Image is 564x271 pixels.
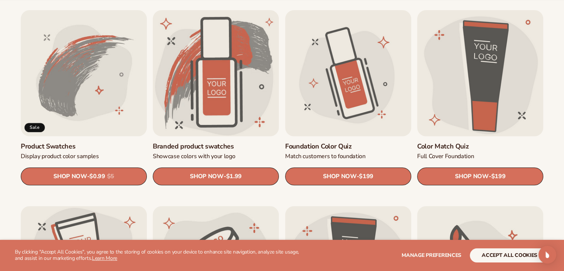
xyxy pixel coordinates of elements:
[455,173,488,180] span: SHOP NOW
[89,173,105,180] span: $0.99
[15,249,307,262] p: By clicking "Accept All Cookies", you agree to the storing of cookies on your device to enhance s...
[491,173,505,180] span: $199
[92,255,117,262] a: Learn More
[323,173,356,180] span: SHOP NOW
[470,248,549,262] button: accept all cookies
[285,167,411,185] a: SHOP NOW- $199
[21,142,147,151] a: Product Swatches
[190,173,224,180] span: SHOP NOW
[226,173,242,180] span: $1.99
[153,167,279,185] a: SHOP NOW- $1.99
[107,173,114,180] s: $5
[538,246,556,264] div: Open Intercom Messenger
[21,167,147,185] a: SHOP NOW- $0.99 $5
[285,142,411,151] a: Foundation Color Quiz
[417,167,543,185] a: SHOP NOW- $199
[402,252,461,259] span: Manage preferences
[53,173,87,180] span: SHOP NOW
[359,173,373,180] span: $199
[402,248,461,262] button: Manage preferences
[153,142,279,151] a: Branded product swatches
[417,142,543,151] a: Color Match Quiz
